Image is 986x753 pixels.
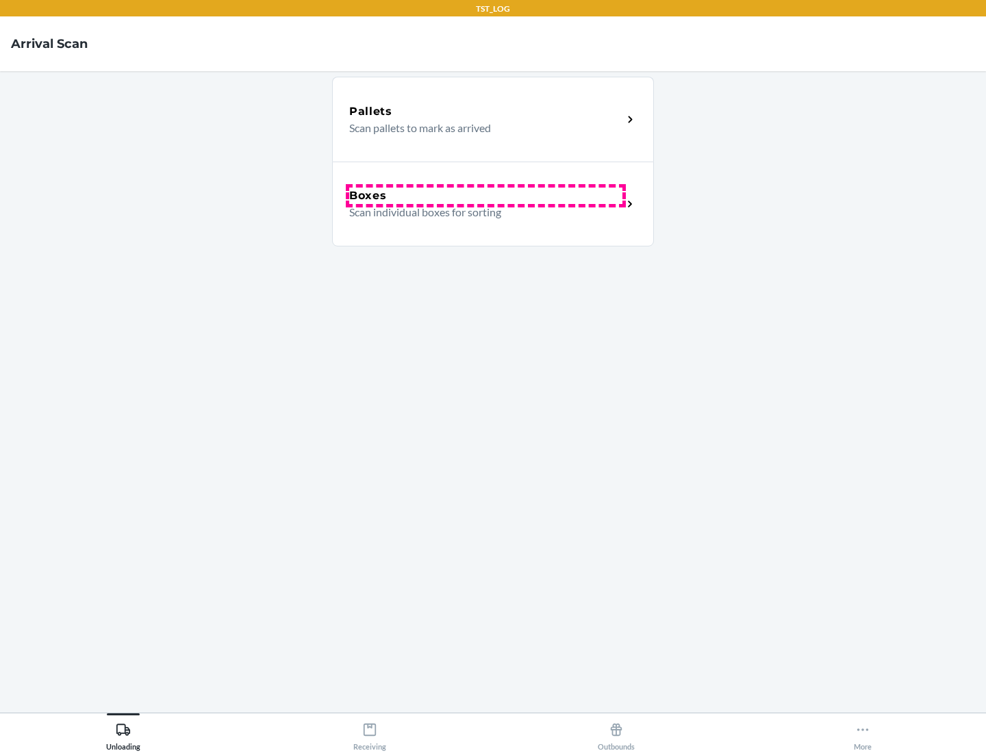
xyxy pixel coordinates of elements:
[332,162,654,246] a: BoxesScan individual boxes for sorting
[353,717,386,751] div: Receiving
[349,188,387,204] h5: Boxes
[106,717,140,751] div: Unloading
[349,120,611,136] p: Scan pallets to mark as arrived
[349,204,611,220] p: Scan individual boxes for sorting
[854,717,872,751] div: More
[246,713,493,751] button: Receiving
[598,717,635,751] div: Outbounds
[493,713,739,751] button: Outbounds
[11,35,88,53] h4: Arrival Scan
[739,713,986,751] button: More
[476,3,510,15] p: TST_LOG
[332,77,654,162] a: PalletsScan pallets to mark as arrived
[349,103,392,120] h5: Pallets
